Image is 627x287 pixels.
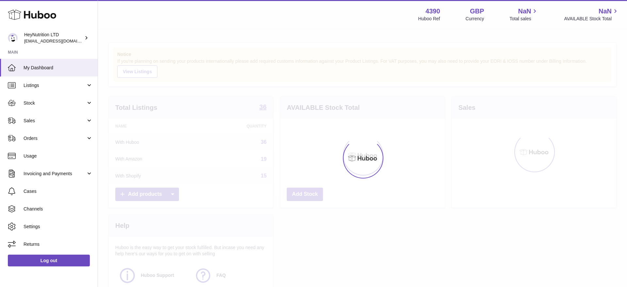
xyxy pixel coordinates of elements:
strong: GBP [470,7,484,16]
span: Total sales [509,16,539,22]
div: Currency [466,16,484,22]
div: Huboo Ref [418,16,440,22]
strong: 4390 [426,7,440,16]
span: Returns [24,241,93,247]
span: Listings [24,82,86,89]
div: HeyNutrition LTD [24,32,83,44]
span: Cases [24,188,93,194]
span: Orders [24,135,86,142]
span: Stock [24,100,86,106]
span: Channels [24,206,93,212]
span: Sales [24,118,86,124]
img: internalAdmin-4390@internal.huboo.com [8,33,18,43]
span: Usage [24,153,93,159]
span: AVAILABLE Stock Total [564,16,619,22]
a: NaN AVAILABLE Stock Total [564,7,619,22]
span: NaN [518,7,531,16]
a: Log out [8,255,90,266]
span: [EMAIL_ADDRESS][DOMAIN_NAME] [24,38,96,43]
span: Invoicing and Payments [24,171,86,177]
span: NaN [599,7,612,16]
span: My Dashboard [24,65,93,71]
a: NaN Total sales [509,7,539,22]
span: Settings [24,224,93,230]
